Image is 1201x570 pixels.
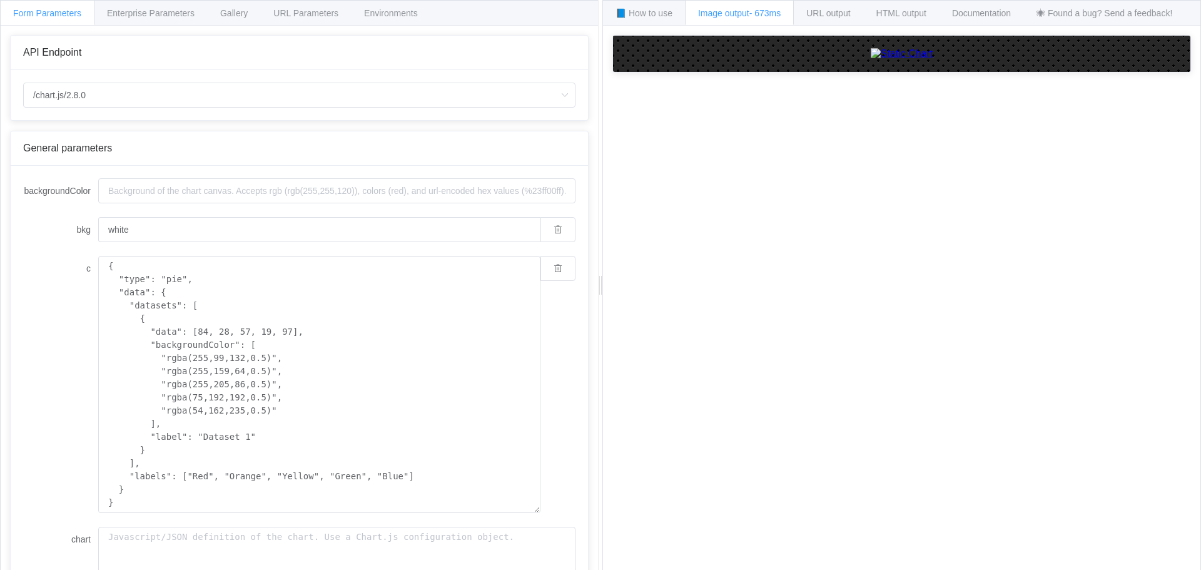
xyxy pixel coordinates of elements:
[107,8,195,18] span: Enterprise Parameters
[871,48,933,59] img: Static Chart
[23,178,98,203] label: backgroundColor
[13,8,81,18] span: Form Parameters
[220,8,248,18] span: Gallery
[23,527,98,552] label: chart
[749,8,781,18] span: - 673ms
[806,8,850,18] span: URL output
[23,83,575,108] input: Select
[952,8,1011,18] span: Documentation
[23,47,81,58] span: API Endpoint
[23,143,112,153] span: General parameters
[23,217,98,242] label: bkg
[1036,8,1172,18] span: 🕷 Found a bug? Send a feedback!
[626,48,1178,59] a: Static Chart
[98,217,540,242] input: Background of the chart canvas. Accepts rgb (rgb(255,255,120)), colors (red), and url-encoded hex...
[698,8,781,18] span: Image output
[273,8,338,18] span: URL Parameters
[616,8,672,18] span: 📘 How to use
[98,178,575,203] input: Background of the chart canvas. Accepts rgb (rgb(255,255,120)), colors (red), and url-encoded hex...
[364,8,418,18] span: Environments
[23,256,98,281] label: c
[876,8,926,18] span: HTML output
